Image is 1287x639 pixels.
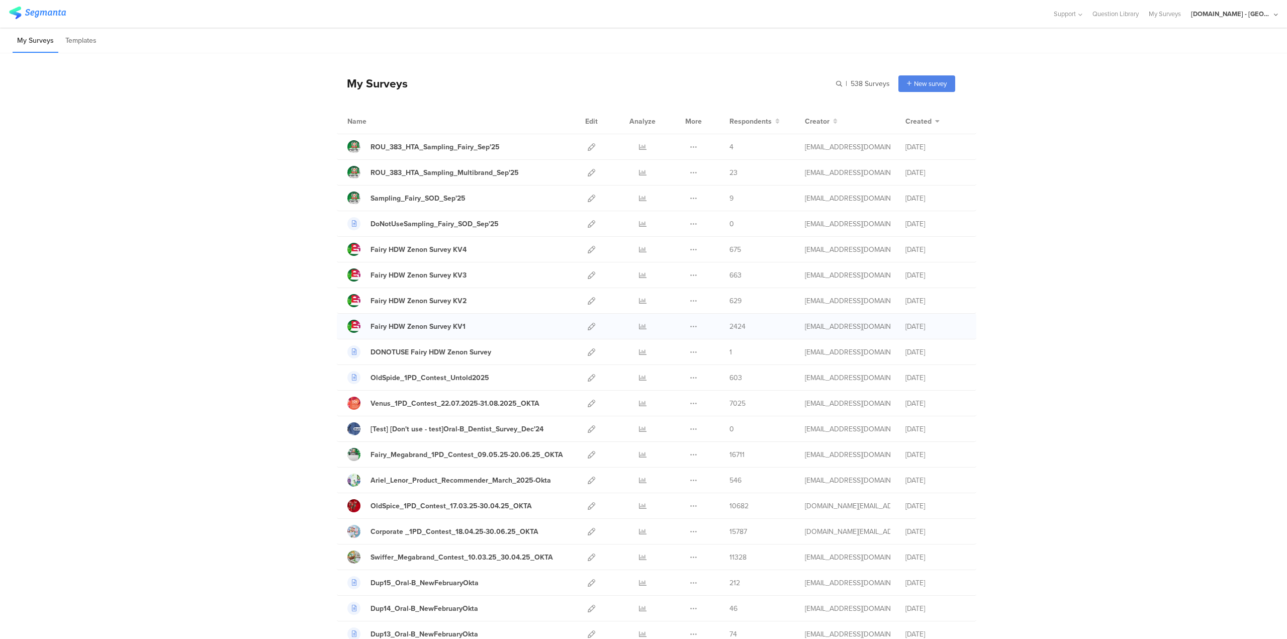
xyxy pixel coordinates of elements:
span: New survey [914,79,947,88]
span: 7025 [729,398,746,409]
a: DONOTUSE Fairy HDW Zenon Survey [347,345,491,358]
div: [DATE] [905,296,966,306]
a: Swiffer_Megabrand_Contest_10.03.25_30.04.25_OKTA [347,551,553,564]
a: Corporate _1PD_Contest_18.04.25-30.06.25_OKTA [347,525,538,538]
li: Templates [61,29,101,53]
div: [DOMAIN_NAME] - [GEOGRAPHIC_DATA] [1191,9,1271,19]
img: segmanta logo [9,7,66,19]
span: 538 Surveys [851,78,890,89]
span: 2424 [729,321,746,332]
div: gheorghe.a.4@pg.com [805,244,890,255]
div: jansson.cj@pg.com [805,398,890,409]
a: Sampling_Fairy_SOD_Sep'25 [347,192,466,205]
a: OldSpide_1PD_Contest_Untold2025 [347,371,489,384]
button: Created [905,116,940,127]
div: [DATE] [905,347,966,357]
a: Dup14_Oral-B_NewFebruaryOkta [347,602,478,615]
div: [DATE] [905,270,966,281]
div: jansson.cj@pg.com [805,552,890,563]
div: [DATE] [905,449,966,460]
span: 11328 [729,552,747,563]
div: gheorghe.a.4@pg.com [805,321,890,332]
span: 16711 [729,449,745,460]
a: ROU_383_HTA_Sampling_Multibrand_Sep'25 [347,166,519,179]
div: bruma.lb@pg.com [805,501,890,511]
div: DONOTUSE Fairy HDW Zenon Survey [371,347,491,357]
span: 10682 [729,501,749,511]
div: [DATE] [905,398,966,409]
div: ROU_383_HTA_Sampling_Fairy_Sep'25 [371,142,500,152]
span: Support [1054,9,1076,19]
li: My Surveys [13,29,58,53]
a: DoNotUseSampling_Fairy_SOD_Sep'25 [347,217,499,230]
div: Dup15_Oral-B_NewFebruaryOkta [371,578,479,588]
div: Venus_1PD_Contest_22.07.2025-31.08.2025_OKTA [371,398,539,409]
span: 603 [729,373,742,383]
div: Dup14_Oral-B_NewFebruaryOkta [371,603,478,614]
a: Fairy HDW Zenon Survey KV2 [347,294,467,307]
button: Respondents [729,116,780,127]
div: [DATE] [905,193,966,204]
div: Fairy HDW Zenon Survey KV2 [371,296,467,306]
div: [DATE] [905,142,966,152]
div: gheorghe.a.4@pg.com [805,347,890,357]
div: Sampling_Fairy_SOD_Sep'25 [371,193,466,204]
div: betbeder.mb@pg.com [805,475,890,486]
div: Swiffer_Megabrand_Contest_10.03.25_30.04.25_OKTA [371,552,553,563]
span: 212 [729,578,740,588]
span: 46 [729,603,738,614]
span: 9 [729,193,733,204]
div: [DATE] [905,501,966,511]
div: stavrositu.m@pg.com [805,578,890,588]
div: Analyze [627,109,658,134]
div: Name [347,116,408,127]
div: OldSpide_1PD_Contest_Untold2025 [371,373,489,383]
div: ROU_383_HTA_Sampling_Multibrand_Sep'25 [371,167,519,178]
div: Fairy HDW Zenon Survey KV3 [371,270,467,281]
div: betbeder.mb@pg.com [805,424,890,434]
div: [DATE] [905,219,966,229]
a: Fairy HDW Zenon Survey KV4 [347,243,467,256]
div: DoNotUseSampling_Fairy_SOD_Sep'25 [371,219,499,229]
div: [DATE] [905,244,966,255]
span: 4 [729,142,733,152]
div: [DATE] [905,552,966,563]
span: 15787 [729,526,747,537]
span: 663 [729,270,742,281]
div: jansson.cj@pg.com [805,449,890,460]
span: 0 [729,219,734,229]
div: Ariel_Lenor_Product_Recommender_March_2025-Okta [371,475,551,486]
span: Created [905,116,932,127]
span: 1 [729,347,732,357]
div: Fairy HDW Zenon Survey KV1 [371,321,466,332]
div: gheorghe.a.4@pg.com [805,373,890,383]
div: Corporate _1PD_Contest_18.04.25-30.06.25_OKTA [371,526,538,537]
div: [DATE] [905,475,966,486]
div: Fairy_Megabrand_1PD_Contest_09.05.25-20.06.25_OKTA [371,449,563,460]
div: More [683,109,704,134]
div: Edit [581,109,602,134]
div: [DATE] [905,321,966,332]
span: | [844,78,849,89]
div: [DATE] [905,373,966,383]
div: bruma.lb@pg.com [805,526,890,537]
div: My Surveys [337,75,408,92]
div: OldSpice_1PD_Contest_17.03.25-30.04.25_OKTA [371,501,532,511]
span: Creator [805,116,830,127]
div: gheorghe.a.4@pg.com [805,296,890,306]
a: Venus_1PD_Contest_22.07.2025-31.08.2025_OKTA [347,397,539,410]
div: gheorghe.a.4@pg.com [805,193,890,204]
div: [Test] [Don't use - test]Oral-B_Dentist_Survey_Dec'24 [371,424,543,434]
div: [DATE] [905,578,966,588]
span: 629 [729,296,742,306]
a: ROU_383_HTA_Sampling_Fairy_Sep'25 [347,140,500,153]
a: Fairy_Megabrand_1PD_Contest_09.05.25-20.06.25_OKTA [347,448,563,461]
a: [Test] [Don't use - test]Oral-B_Dentist_Survey_Dec'24 [347,422,543,435]
div: [DATE] [905,603,966,614]
span: 23 [729,167,738,178]
div: gheorghe.a.4@pg.com [805,167,890,178]
div: gheorghe.a.4@pg.com [805,142,890,152]
a: Dup15_Oral-B_NewFebruaryOkta [347,576,479,589]
span: 0 [729,424,734,434]
span: Respondents [729,116,772,127]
